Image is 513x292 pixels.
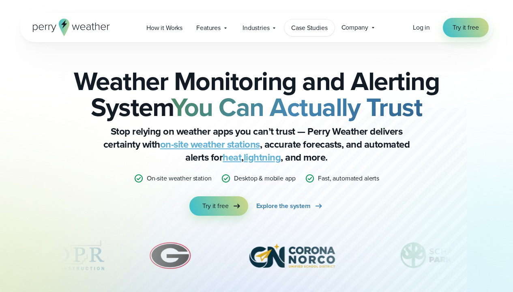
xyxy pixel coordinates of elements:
[60,68,453,120] h2: Weather Monitoring and Alerting System
[146,235,195,276] img: University-of-Georgia.svg
[389,235,504,276] img: Schaumburg-Park-District-1.svg
[202,201,228,211] span: Try it free
[196,23,221,33] span: Features
[223,150,241,165] a: heat
[318,174,379,183] p: Fast, automated alerts
[243,23,269,33] span: Industries
[60,235,453,280] div: slideshow
[284,19,334,36] a: Case Studies
[234,174,295,183] p: Desktop & mobile app
[234,235,350,276] div: 7 of 12
[140,19,189,36] a: How it Works
[146,235,195,276] div: 6 of 12
[453,23,479,32] span: Try it free
[244,150,281,165] a: lightning
[341,23,368,32] span: Company
[94,125,419,164] p: Stop relying on weather apps you can’t trust — Perry Weather delivers certainty with , accurate f...
[171,88,422,126] strong: You Can Actually Trust
[291,23,327,33] span: Case Studies
[42,235,107,276] img: DPR-Construction.svg
[389,235,504,276] div: 8 of 12
[160,137,260,152] a: on-site weather stations
[189,196,248,216] a: Try it free
[443,18,488,37] a: Try it free
[146,23,182,33] span: How it Works
[234,235,350,276] img: Corona-Norco-Unified-School-District.svg
[147,174,211,183] p: On-site weather station
[42,235,107,276] div: 5 of 12
[256,196,324,216] a: Explore the system
[413,23,430,32] a: Log in
[256,201,311,211] span: Explore the system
